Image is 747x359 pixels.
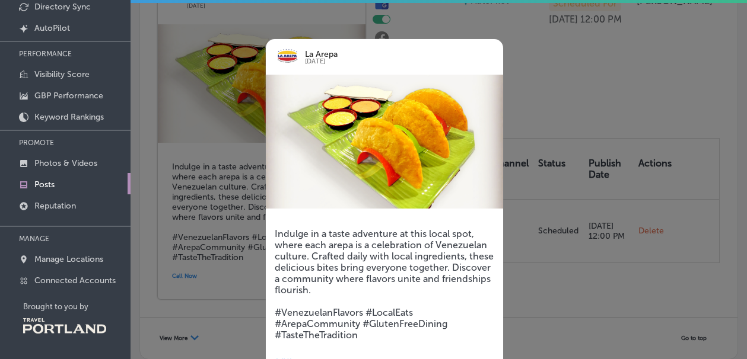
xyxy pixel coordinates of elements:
p: Photos & Videos [34,158,97,168]
p: [DATE] [305,58,470,65]
p: Keyword Rankings [34,112,104,122]
h5: Indulge in a taste adventure at this local spot, where each arepa is a celebration of Venezuelan ... [275,228,494,341]
img: 16574003943c4d3b08-e185-4b15-8d24-5a42a7554947_2022-07-03.png [266,75,503,208]
p: AutoPilot [34,23,70,33]
p: Connected Accounts [34,275,116,286]
p: Reputation [34,201,76,211]
p: Directory Sync [34,2,91,12]
p: GBP Performance [34,91,103,101]
p: Visibility Score [34,69,90,79]
img: logo [275,45,298,69]
p: La Arepa [305,51,470,58]
p: Posts [34,179,55,190]
img: Travel Portland [23,318,106,334]
p: Brought to you by [23,302,131,311]
p: Manage Locations [34,254,103,264]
